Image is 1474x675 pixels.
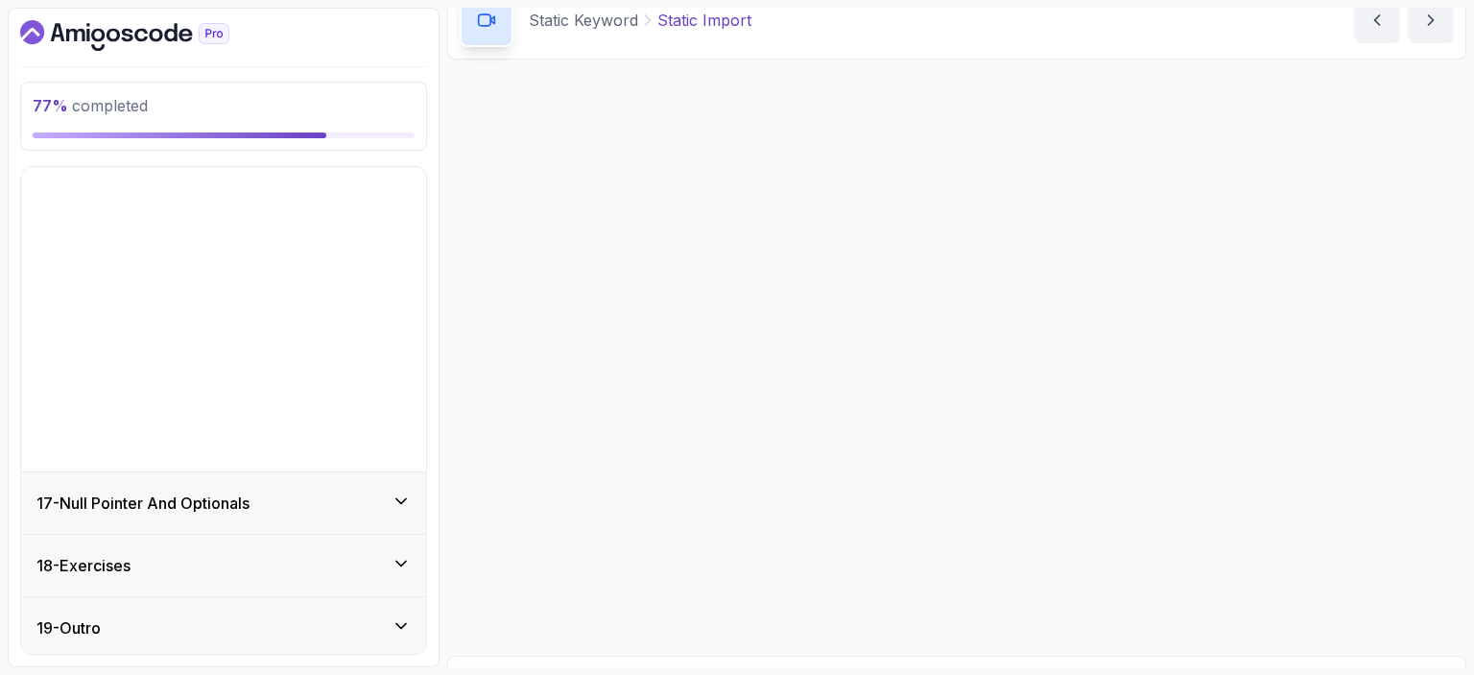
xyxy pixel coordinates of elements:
[36,554,131,577] h3: 18 - Exercises
[21,535,426,596] button: 18-Exercises
[21,472,426,534] button: 17-Null Pointer And Optionals
[36,492,250,515] h3: 17 - Null Pointer And Optionals
[20,20,273,51] a: Dashboard
[529,9,638,32] p: Static Keyword
[33,96,148,115] span: completed
[657,9,751,32] p: Static Import
[21,597,426,659] button: 19-Outro
[33,96,68,115] span: 77 %
[36,616,101,639] h3: 19 - Outro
